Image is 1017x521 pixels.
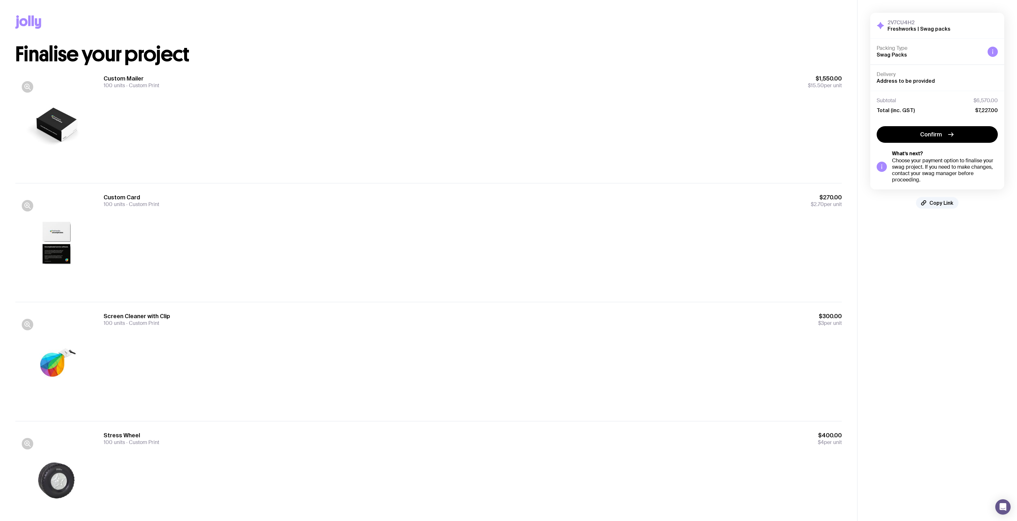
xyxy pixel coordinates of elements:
span: Address to be provided [877,78,935,84]
span: Confirm [920,131,942,138]
h5: What’s next? [892,150,998,157]
span: $7,227.00 [975,107,998,113]
h2: Freshworks | Swag packs [888,26,951,32]
span: per unit [811,201,842,208]
div: Open Intercom Messenger [995,499,1011,515]
span: $15.50 [808,82,824,89]
span: 100 units [104,82,125,89]
span: Custom Print [125,82,159,89]
span: Total (inc. GST) [877,107,915,113]
span: 100 units [104,439,125,446]
span: $270.00 [811,194,842,201]
span: $4 [818,439,824,446]
h4: Delivery [877,71,998,78]
div: Choose your payment option to finalise your swag project. If you need to make changes, contact yo... [892,157,998,183]
span: Custom Print [125,201,159,208]
h3: Screen Cleaner with Clip [104,312,170,320]
span: $300.00 [818,312,842,320]
span: 100 units [104,201,125,208]
span: per unit [818,439,842,446]
span: Subtotal [877,97,896,104]
h3: Stress Wheel [104,432,159,439]
button: Confirm [877,126,998,143]
span: $2.70 [811,201,824,208]
span: per unit [808,82,842,89]
span: $1,550.00 [808,75,842,82]
button: Copy Link [916,197,958,209]
span: Custom Print [125,320,159,326]
span: $3 [818,320,824,326]
h3: 2V7CU4H2 [888,19,951,26]
h4: Packing Type [877,45,982,51]
span: per unit [818,320,842,326]
span: $400.00 [818,432,842,439]
span: Custom Print [125,439,159,446]
span: $6,570.00 [974,97,998,104]
h1: Finalise your project [15,44,842,65]
h3: Custom Card [104,194,159,201]
h3: Custom Mailer [104,75,159,82]
span: Swag Packs [877,52,907,57]
span: Copy Link [929,200,953,206]
span: 100 units [104,320,125,326]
